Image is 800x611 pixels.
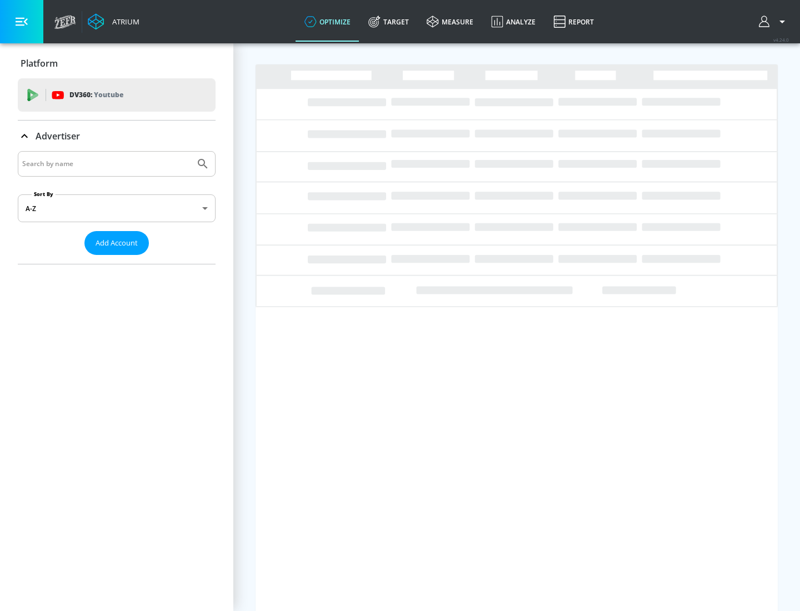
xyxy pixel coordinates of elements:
div: Platform [18,48,216,79]
a: Analyze [482,2,544,42]
a: Report [544,2,603,42]
div: DV360: Youtube [18,78,216,112]
div: Advertiser [18,151,216,264]
p: Advertiser [36,130,80,142]
a: measure [418,2,482,42]
p: DV360: [69,89,123,101]
div: A-Z [18,194,216,222]
nav: list of Advertiser [18,255,216,264]
p: Youtube [94,89,123,101]
a: Target [359,2,418,42]
a: optimize [296,2,359,42]
span: Add Account [96,237,138,249]
input: Search by name [22,157,191,171]
div: Atrium [108,17,139,27]
label: Sort By [32,191,56,198]
p: Platform [21,57,58,69]
button: Add Account [84,231,149,255]
span: v 4.24.0 [773,37,789,43]
a: Atrium [88,13,139,30]
div: Advertiser [18,121,216,152]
